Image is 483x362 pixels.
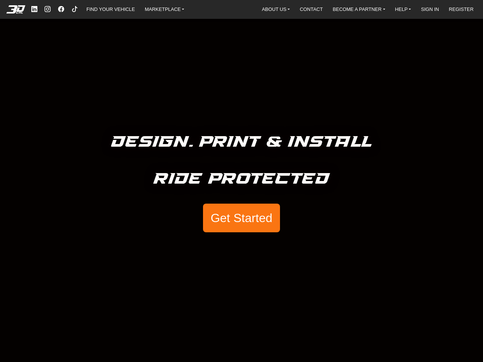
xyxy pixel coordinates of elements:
a: HELP [392,4,414,15]
button: Get Started [203,204,280,232]
a: BECOME A PARTNER [330,4,388,15]
a: REGISTER [446,4,476,15]
a: CONTACT [297,4,326,15]
a: MARKETPLACE [142,4,188,15]
a: SIGN IN [418,4,442,15]
a: FIND YOUR VEHICLE [83,4,138,15]
h5: Design. Print & Install [111,130,372,155]
h5: Ride Protected [154,167,330,192]
a: ABOUT US [259,4,293,15]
